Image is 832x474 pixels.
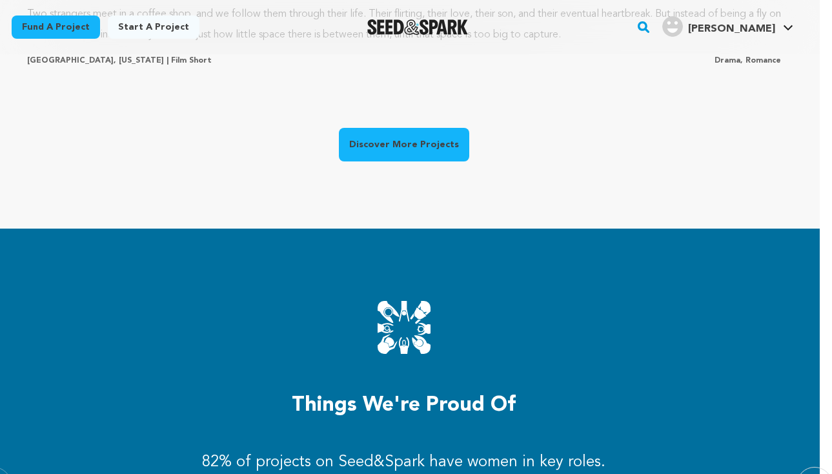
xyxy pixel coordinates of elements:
[688,24,775,34] span: [PERSON_NAME]
[12,15,100,39] a: Fund a project
[12,390,796,421] h3: Things we're proud of
[171,57,212,65] span: Film Short
[660,14,796,37] a: Marcela M.'s Profile
[662,16,683,37] img: user.png
[108,15,199,39] a: Start a project
[378,301,431,354] img: Seed&Spark Community Icon
[367,19,469,35] img: Seed&Spark Logo Dark Mode
[662,16,775,37] div: Marcela M.'s Profile
[715,56,781,66] p: Drama, Romance
[367,19,469,35] a: Seed&Spark Homepage
[202,452,605,473] p: 82% of projects on Seed&Spark have women in key roles.
[339,128,469,161] a: Discover More Projects
[660,14,796,41] span: Marcela M.'s Profile
[27,57,168,65] span: [GEOGRAPHIC_DATA], [US_STATE] |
